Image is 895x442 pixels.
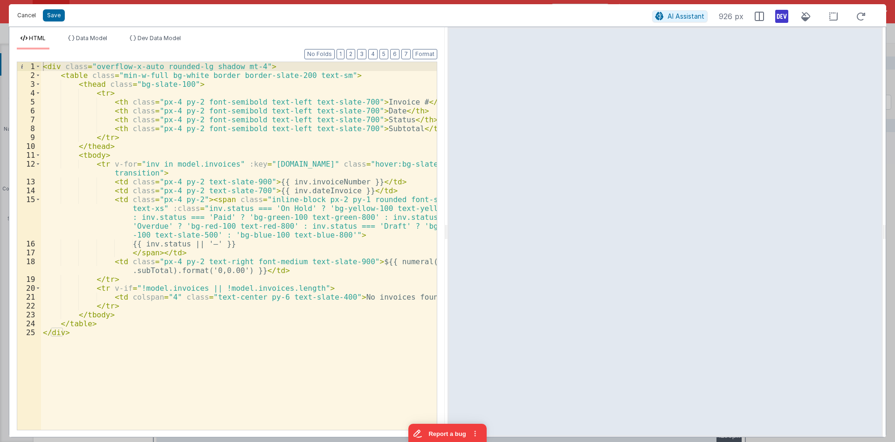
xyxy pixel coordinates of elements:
div: 15 [17,195,41,239]
div: 20 [17,284,41,293]
div: 16 [17,239,41,248]
div: 25 [17,328,41,337]
span: Dev Data Model [138,35,181,42]
span: HTML [29,35,46,42]
button: Format [413,49,437,59]
div: 17 [17,248,41,257]
button: 5 [379,49,388,59]
div: 8 [17,124,41,133]
div: 22 [17,302,41,310]
button: 2 [346,49,355,59]
span: Data Model [76,35,107,42]
div: 5 [17,98,41,106]
div: 4 [17,89,41,98]
div: 13 [17,177,41,186]
div: 6 [17,106,41,115]
div: 12 [17,160,41,177]
button: No Folds [304,49,335,59]
button: AI Assistant [652,10,708,22]
div: 14 [17,186,41,195]
div: 7 [17,115,41,124]
div: 18 [17,257,41,275]
button: Save [43,9,65,21]
button: 3 [357,49,366,59]
button: 7 [401,49,411,59]
button: 1 [337,49,344,59]
div: 3 [17,80,41,89]
div: 1 [17,62,41,71]
button: 4 [368,49,378,59]
div: 10 [17,142,41,151]
button: 6 [390,49,399,59]
span: 926 px [719,11,744,22]
div: 21 [17,293,41,302]
button: Cancel [13,9,41,22]
div: 24 [17,319,41,328]
div: 11 [17,151,41,160]
div: 19 [17,275,41,284]
span: AI Assistant [668,12,704,20]
div: 9 [17,133,41,142]
div: 2 [17,71,41,80]
div: 23 [17,310,41,319]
